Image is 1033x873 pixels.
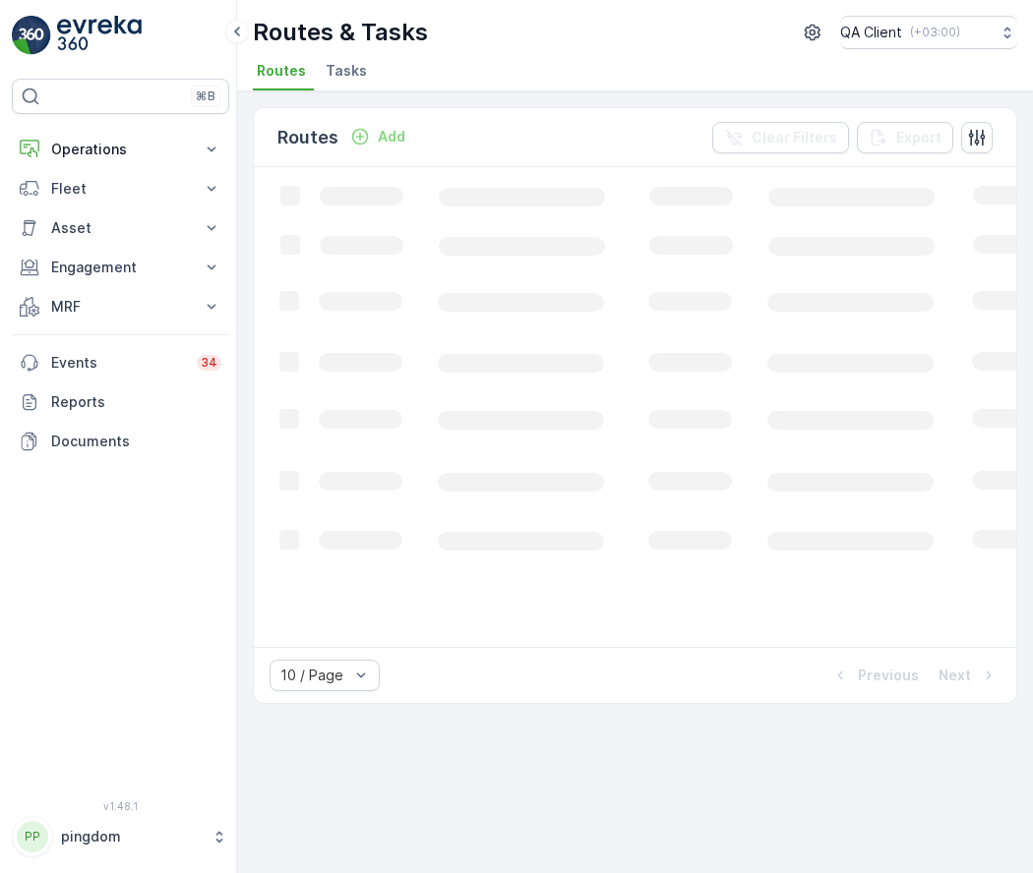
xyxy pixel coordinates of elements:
p: pingdom [61,827,202,846]
p: ⌘B [196,88,215,104]
p: Reports [51,392,221,412]
p: Previous [858,666,919,685]
span: Routes [257,61,306,81]
button: Export [857,122,953,153]
button: Fleet [12,169,229,208]
p: MRF [51,297,190,317]
p: Next [939,666,971,685]
button: Operations [12,130,229,169]
button: Previous [828,664,921,687]
span: v 1.48.1 [12,800,229,812]
span: Tasks [326,61,367,81]
a: Events34 [12,343,229,382]
p: Clear Filters [752,128,837,147]
button: Next [937,664,1001,687]
p: Routes [277,124,338,151]
p: Export [896,128,942,147]
button: Clear Filters [712,122,849,153]
p: Engagement [51,258,190,277]
p: Fleet [51,179,190,199]
p: Events [51,353,185,373]
p: Routes & Tasks [253,17,428,48]
img: logo [12,16,51,55]
a: Documents [12,422,229,461]
p: ( +03:00 ) [910,25,960,40]
p: Add [378,127,405,146]
button: Engagement [12,248,229,287]
p: QA Client [840,23,902,42]
button: PPpingdom [12,816,229,857]
div: PP [17,821,48,852]
button: MRF [12,287,229,326]
img: logo_light-DOdMpM7g.png [57,16,142,55]
p: Asset [51,218,190,238]
button: Add [342,125,413,148]
p: Operations [51,140,190,159]
a: Reports [12,382,229,422]
button: QA Client(+03:00) [840,16,1017,49]
p: 34 [201,355,217,371]
p: Documents [51,432,221,451]
button: Asset [12,208,229,248]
